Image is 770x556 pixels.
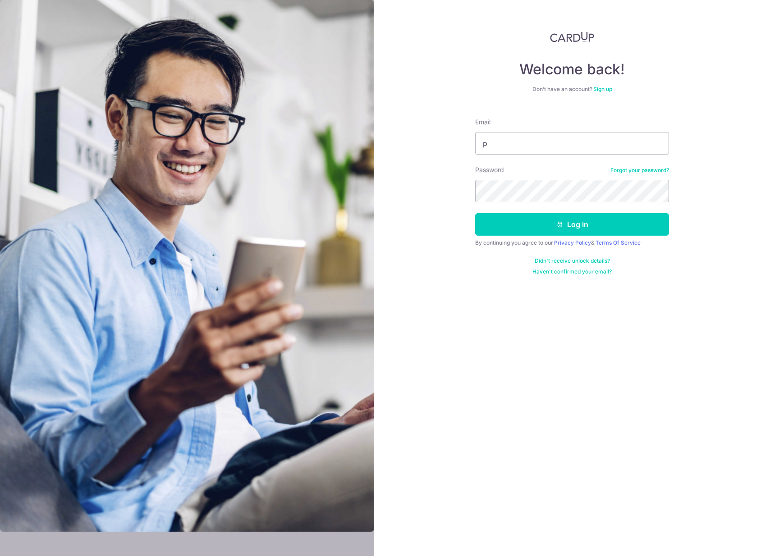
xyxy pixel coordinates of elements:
[475,118,490,127] label: Email
[593,86,612,92] a: Sign up
[475,239,669,246] div: By continuing you agree to our &
[532,268,612,275] a: Haven't confirmed your email?
[535,257,610,264] a: Didn't receive unlock details?
[475,213,669,236] button: Log in
[475,86,669,93] div: Don’t have an account?
[596,239,641,246] a: Terms Of Service
[610,167,669,174] a: Forgot your password?
[550,32,594,42] img: CardUp Logo
[475,132,669,155] input: Enter your Email
[554,239,591,246] a: Privacy Policy
[475,165,504,174] label: Password
[475,60,669,78] h4: Welcome back!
